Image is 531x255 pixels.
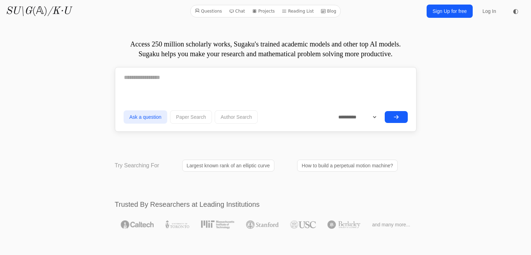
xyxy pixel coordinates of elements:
i: SU\G [6,6,32,16]
a: Chat [226,7,248,16]
a: Largest known rank of an elliptic curve [182,160,274,172]
a: Blog [318,7,339,16]
button: Author Search [215,110,258,124]
a: Sign Up for free [427,5,473,18]
i: /K·U [47,6,71,16]
img: University of Toronto [165,220,189,229]
a: Questions [192,7,225,16]
span: and many more... [372,221,410,228]
button: ◐ [509,4,523,18]
img: USC [290,220,316,229]
img: MIT [201,220,234,229]
h2: Trusted By Researchers at Leading Institutions [115,199,416,209]
a: Log In [478,5,500,17]
p: Try Searching For [115,161,159,170]
img: Caltech [121,220,154,229]
img: Stanford [246,220,279,229]
a: Reading List [279,7,317,16]
a: How to build a perpetual motion machine? [297,160,398,172]
button: Paper Search [170,110,212,124]
a: SU\G(𝔸)/K·U [6,5,71,17]
a: Projects [249,7,278,16]
img: UC Berkeley [327,220,360,229]
button: Ask a question [124,110,168,124]
span: ◐ [513,8,518,14]
p: Access 250 million scholarly works, Sugaku's trained academic models and other top AI models. Sug... [115,39,416,59]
